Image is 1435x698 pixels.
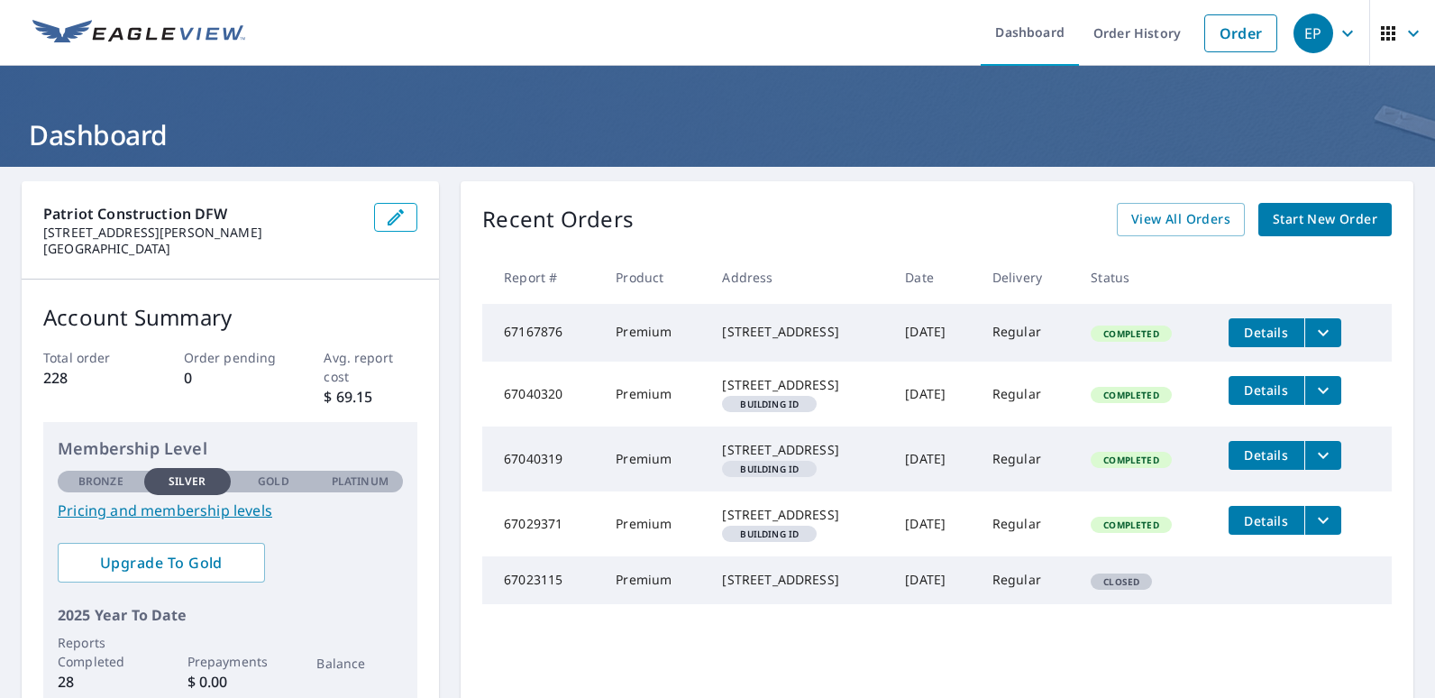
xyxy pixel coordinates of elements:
[58,604,403,626] p: 2025 Year To Date
[184,367,278,389] p: 0
[482,427,601,491] td: 67040319
[58,543,265,583] a: Upgrade To Gold
[1117,203,1245,236] a: View All Orders
[482,203,634,236] p: Recent Orders
[482,251,601,304] th: Report #
[78,473,123,490] p: Bronze
[1229,376,1304,405] button: detailsBtn-67040320
[1304,318,1341,347] button: filesDropdownBtn-67167876
[891,304,978,362] td: [DATE]
[1239,381,1293,399] span: Details
[1092,575,1150,588] span: Closed
[1092,454,1169,466] span: Completed
[891,491,978,556] td: [DATE]
[43,301,417,334] p: Account Summary
[722,323,876,341] div: [STREET_ADDRESS]
[978,427,1077,491] td: Regular
[324,348,417,386] p: Avg. report cost
[891,362,978,427] td: [DATE]
[482,304,601,362] td: 67167876
[258,473,288,490] p: Gold
[1258,203,1392,236] a: Start New Order
[891,427,978,491] td: [DATE]
[740,464,799,473] em: Building ID
[1204,14,1277,52] a: Order
[1239,512,1293,529] span: Details
[1229,506,1304,535] button: detailsBtn-67029371
[22,116,1413,153] h1: Dashboard
[332,473,388,490] p: Platinum
[482,556,601,603] td: 67023115
[601,304,708,362] td: Premium
[1304,506,1341,535] button: filesDropdownBtn-67029371
[58,500,403,521] a: Pricing and membership levels
[43,367,137,389] p: 228
[1239,446,1293,464] span: Details
[316,654,403,673] p: Balance
[1131,208,1230,231] span: View All Orders
[187,671,274,693] p: $ 0.00
[72,553,251,573] span: Upgrade To Gold
[43,348,137,367] p: Total order
[1092,389,1169,401] span: Completed
[978,251,1077,304] th: Delivery
[891,556,978,603] td: [DATE]
[58,671,144,693] p: 28
[482,362,601,427] td: 67040320
[1229,318,1304,347] button: detailsBtn-67167876
[1076,251,1213,304] th: Status
[978,362,1077,427] td: Regular
[1273,208,1377,231] span: Start New Order
[187,652,274,671] p: Prepayments
[43,225,360,241] p: [STREET_ADDRESS][PERSON_NAME]
[43,241,360,257] p: [GEOGRAPHIC_DATA]
[601,427,708,491] td: Premium
[58,436,403,461] p: Membership Level
[722,376,876,394] div: [STREET_ADDRESS]
[891,251,978,304] th: Date
[722,506,876,524] div: [STREET_ADDRESS]
[169,473,206,490] p: Silver
[1304,441,1341,470] button: filesDropdownBtn-67040319
[740,529,799,538] em: Building ID
[722,571,876,589] div: [STREET_ADDRESS]
[740,400,799,409] em: Building ID
[184,348,278,367] p: Order pending
[324,386,417,408] p: $ 69.15
[978,491,1077,556] td: Regular
[32,20,245,47] img: EV Logo
[1092,519,1169,531] span: Completed
[601,362,708,427] td: Premium
[1092,327,1169,340] span: Completed
[978,556,1077,603] td: Regular
[58,633,144,671] p: Reports Completed
[1304,376,1341,405] button: filesDropdownBtn-67040320
[1229,441,1304,470] button: detailsBtn-67040319
[1293,14,1333,53] div: EP
[43,203,360,225] p: Patriot Construction DFW
[722,441,876,459] div: [STREET_ADDRESS]
[601,556,708,603] td: Premium
[708,251,891,304] th: Address
[482,491,601,556] td: 67029371
[1239,324,1293,341] span: Details
[601,251,708,304] th: Product
[601,491,708,556] td: Premium
[978,304,1077,362] td: Regular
